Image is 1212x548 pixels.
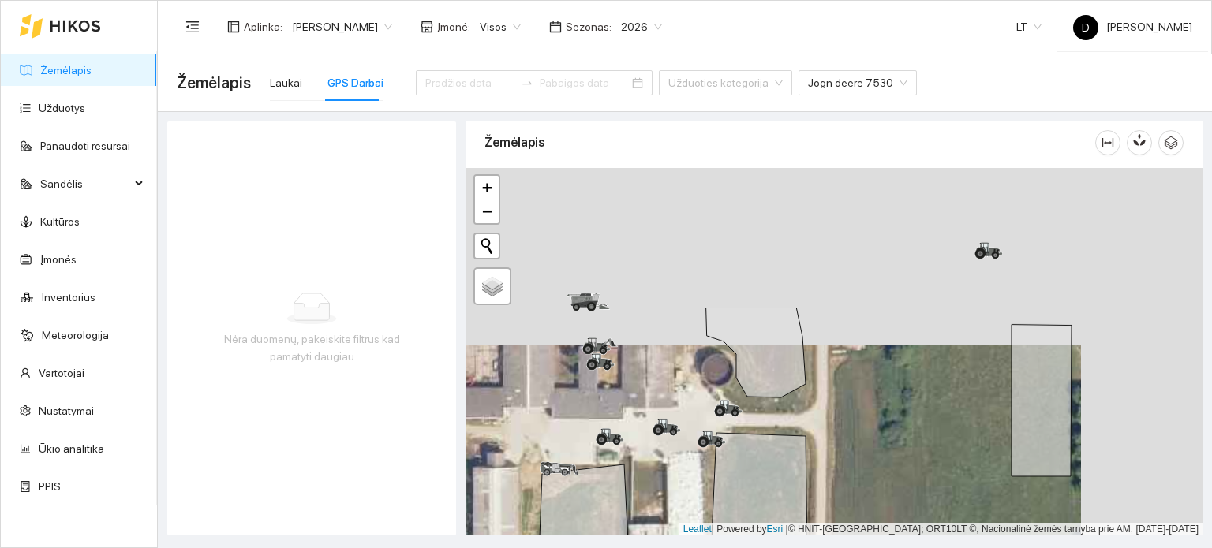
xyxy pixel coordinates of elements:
a: PPIS [39,480,61,493]
a: Layers [475,269,510,304]
span: layout [227,21,240,33]
a: Leaflet [683,524,712,535]
a: Kultūros [40,215,80,228]
span: Jogn deere 7530 [808,71,907,95]
span: Žemėlapis [177,70,251,95]
div: GPS Darbai [327,74,383,91]
button: column-width [1095,130,1120,155]
a: Ūkio analitika [39,442,104,455]
a: Inventorius [42,291,95,304]
span: menu-fold [185,20,200,34]
span: − [482,201,492,221]
span: Sezonas : [566,18,612,35]
a: Esri [767,524,784,535]
div: Žemėlapis [484,120,1095,165]
span: shop [421,21,433,33]
a: Nustatymai [39,404,94,417]
a: Panaudoti resursai [40,140,130,152]
span: Sandėlis [40,168,130,199]
div: Laukai [270,74,302,91]
span: LT [1016,15,1042,39]
span: calendar [549,21,562,33]
button: Initiate a new search [475,234,499,258]
span: D [1082,15,1090,40]
span: Visos [480,15,521,39]
span: to [521,76,533,89]
input: Pradžios data [425,74,514,91]
a: Zoom in [475,176,499,199]
div: Nėra duomenų, pakeiskite filtrus kad pamatyti daugiau [207,330,417,365]
span: Įmonė : [437,18,470,35]
a: Meteorologija [42,329,109,341]
span: + [482,177,492,197]
span: [PERSON_NAME] [1073,21,1192,33]
a: Zoom out [475,199,499,223]
a: Žemėlapis [40,64,92,76]
input: Pabaigos data [540,74,629,91]
span: 2026 [621,15,662,39]
span: swap-right [521,76,533,89]
span: Dovydas Baršauskas [292,15,392,39]
a: Vartotojai [39,367,84,379]
button: menu-fold [177,11,208,43]
span: Aplinka : [244,18,282,35]
span: column-width [1096,136,1120,149]
a: Įmonės [40,253,77,266]
div: | Powered by © HNIT-[GEOGRAPHIC_DATA]; ORT10LT ©, Nacionalinė žemės tarnyba prie AM, [DATE]-[DATE] [679,523,1203,536]
a: Užduotys [39,102,85,114]
span: | [786,524,788,535]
